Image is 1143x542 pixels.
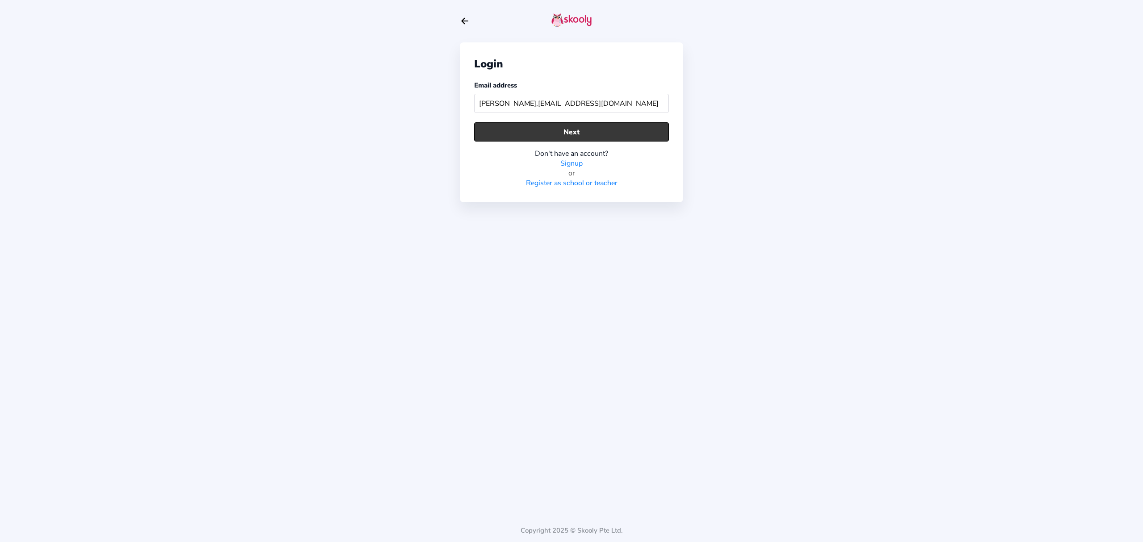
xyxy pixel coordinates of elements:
div: or [474,168,669,178]
a: Register as school or teacher [526,178,617,188]
input: Your email address [474,94,669,113]
button: Next [474,122,669,142]
div: Login [474,57,669,71]
div: Don't have an account? [474,149,669,158]
a: Signup [560,158,583,168]
img: skooly-logo.png [551,13,592,27]
label: Email address [474,81,517,90]
button: arrow back outline [460,16,470,26]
